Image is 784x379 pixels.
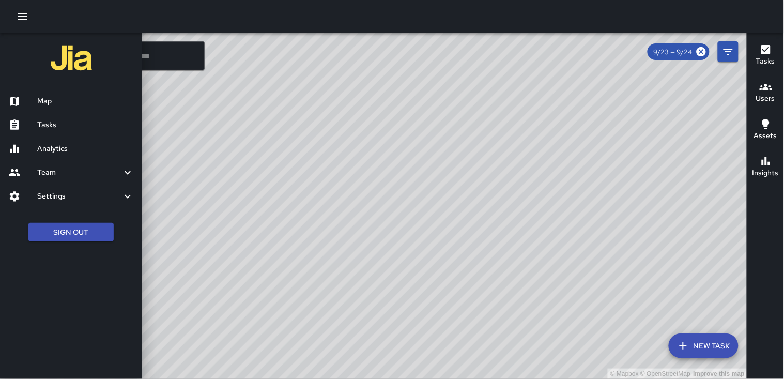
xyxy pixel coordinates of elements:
h6: Insights [752,168,779,179]
h6: Tasks [37,119,134,131]
h6: Team [37,167,121,178]
img: jia-logo [51,37,92,79]
h6: Map [37,96,134,107]
button: New Task [669,333,739,358]
button: Sign Out [28,223,114,242]
h6: Users [756,93,775,104]
h6: Settings [37,191,121,202]
h6: Assets [754,130,777,142]
h6: Tasks [756,56,775,67]
h6: Analytics [37,143,134,155]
